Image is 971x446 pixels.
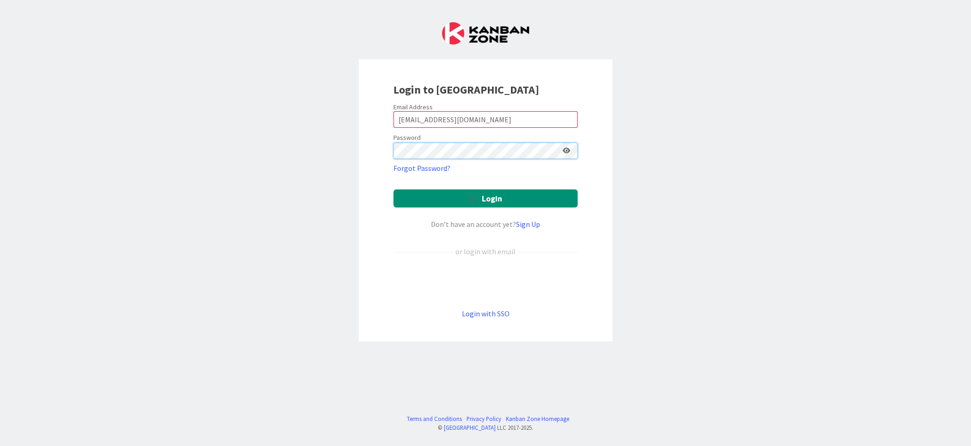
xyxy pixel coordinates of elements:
a: Kanban Zone Homepage [506,415,569,423]
div: or login with email [453,246,518,257]
b: Login to [GEOGRAPHIC_DATA] [393,82,539,97]
div: © LLC 2017- 2025 . [402,423,569,432]
iframe: Sign in with Google Button [389,272,582,293]
button: Login [393,189,578,207]
a: Login with SSO [462,309,510,318]
label: Email Address [393,103,433,111]
a: Sign Up [516,220,540,229]
a: Forgot Password? [393,163,450,174]
a: [GEOGRAPHIC_DATA] [444,424,496,431]
img: Kanban Zone [442,22,529,44]
div: Don’t have an account yet? [393,219,578,230]
div: Sign in with Google. Opens in new tab [393,272,578,293]
a: Terms and Conditions [407,415,462,423]
a: Privacy Policy [467,415,501,423]
label: Password [393,133,421,143]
